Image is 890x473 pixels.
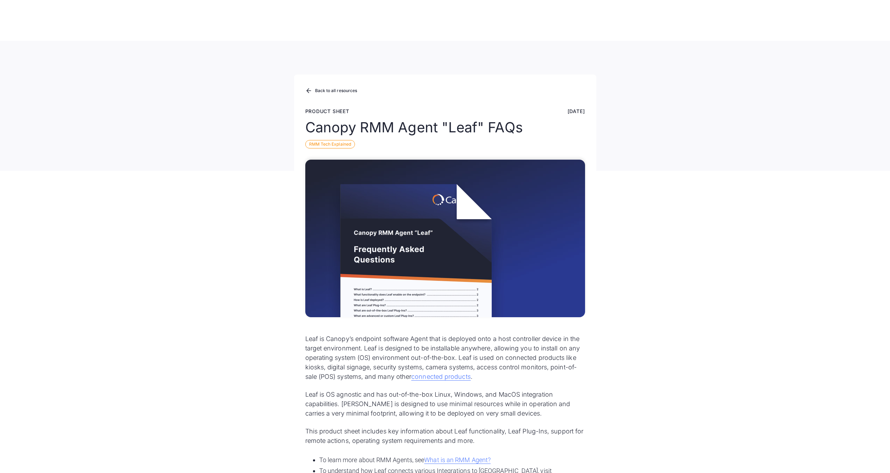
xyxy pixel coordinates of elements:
[305,86,357,96] a: Back to all resources
[424,456,491,464] a: What is an RMM Agent?
[568,107,585,115] div: [DATE]
[315,89,357,93] div: Back to all resources
[305,334,585,381] p: Leaf is Canopy’s endpoint software Agent that is deployed onto a host controller device in the ta...
[411,373,470,381] a: connected products
[305,119,585,136] h1: Canopy RMM Agent "Leaf" FAQs
[305,426,585,445] p: This product sheet includes key information about Leaf functionality, Leaf Plug-Ins, support for ...
[305,390,585,418] p: Leaf is OS agnostic and has out-of-the-box Linux, Windows, and MacOS integration capabilities. [P...
[305,107,349,115] div: Product sheet
[305,140,355,148] div: RMM Tech Explained
[319,455,585,465] li: To learn more about RMM Agents, see ‍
